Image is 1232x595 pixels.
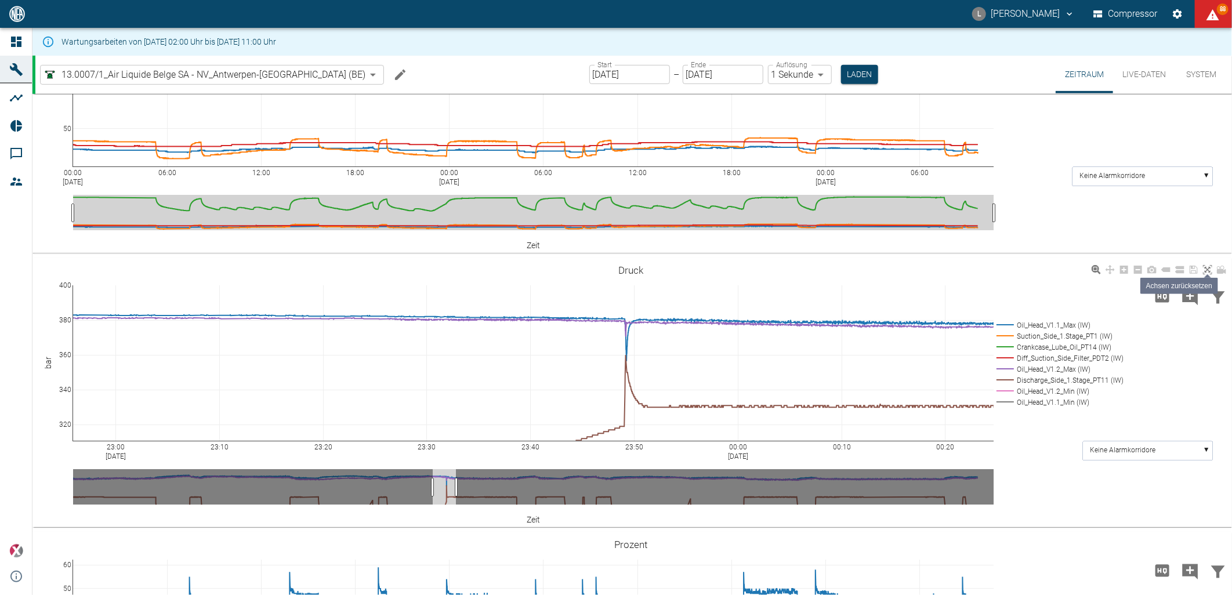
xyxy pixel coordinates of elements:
[1113,56,1175,93] button: Live-Daten
[970,3,1077,24] button: luca.corigliano@neuman-esser.com
[841,65,878,84] button: Laden
[683,65,763,84] input: DD.MM.YYYY
[673,68,679,81] p: –
[597,60,612,70] label: Start
[1091,3,1160,24] button: Compressor
[1056,56,1113,93] button: Zeitraum
[776,60,807,70] label: Auflösung
[1204,281,1232,311] button: Daten filtern
[1175,56,1227,93] button: System
[8,6,26,21] img: logo
[589,65,670,84] input: DD.MM.YYYY
[1079,172,1145,180] text: Keine Alarmkorridore
[1148,290,1176,301] span: Hohe Auflösung
[1148,564,1176,575] span: Hohe Auflösung
[61,68,365,81] span: 13.0007/1_Air Liquide Belge SA - NV_Antwerpen-[GEOGRAPHIC_DATA] (BE)
[768,65,832,84] div: 1 Sekunde
[1176,556,1204,586] button: Kommentar hinzufügen
[1176,281,1204,311] button: Kommentar hinzufügen
[389,63,412,86] button: Machine bearbeiten
[1217,3,1229,15] span: 88
[43,68,365,82] a: 13.0007/1_Air Liquide Belge SA - NV_Antwerpen-[GEOGRAPHIC_DATA] (BE)
[972,7,986,21] div: L
[1090,447,1155,455] text: Keine Alarmkorridore
[9,544,23,558] img: Xplore Logo
[1167,3,1188,24] button: Einstellungen
[691,60,706,70] label: Ende
[61,31,276,52] div: Wartungsarbeiten von [DATE] 02:00 Uhr bis [DATE] 11:00 Uhr
[1204,556,1232,586] button: Daten filtern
